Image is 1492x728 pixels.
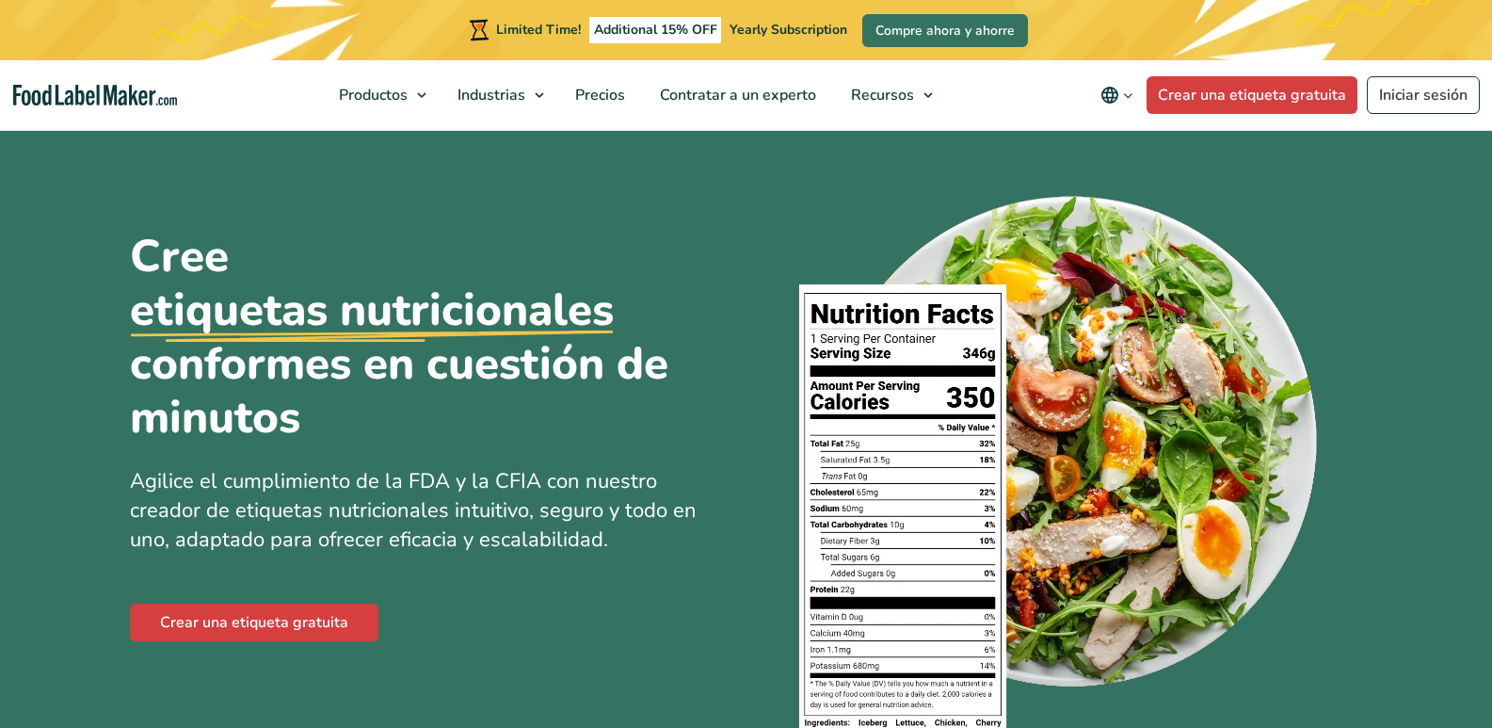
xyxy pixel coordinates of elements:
h1: Cree conformes en cuestión de minutos [130,230,676,445]
span: Additional 15% OFF [589,17,722,43]
a: Recursos [834,60,942,130]
span: Limited Time! [496,21,581,39]
span: Productos [333,85,409,105]
a: Contratar a un experto [643,60,829,130]
a: Food Label Maker homepage [13,85,177,106]
u: etiquetas nutricionales [130,283,614,337]
a: Iniciar sesión [1367,76,1480,114]
a: Compre ahora y ahorre [862,14,1028,47]
a: Crear una etiqueta gratuita [1147,76,1357,114]
a: Industrias [441,60,553,130]
span: Yearly Subscription [730,21,847,39]
span: Precios [570,85,627,105]
button: Change language [1087,76,1147,114]
a: Productos [322,60,436,130]
span: Agilice el cumplimiento de la FDA y la CFIA con nuestro creador de etiquetas nutricionales intuit... [130,467,697,554]
span: Industrias [452,85,527,105]
span: Recursos [845,85,916,105]
a: Precios [558,60,638,130]
a: Crear una etiqueta gratuita [130,604,378,641]
span: Contratar a un experto [654,85,818,105]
